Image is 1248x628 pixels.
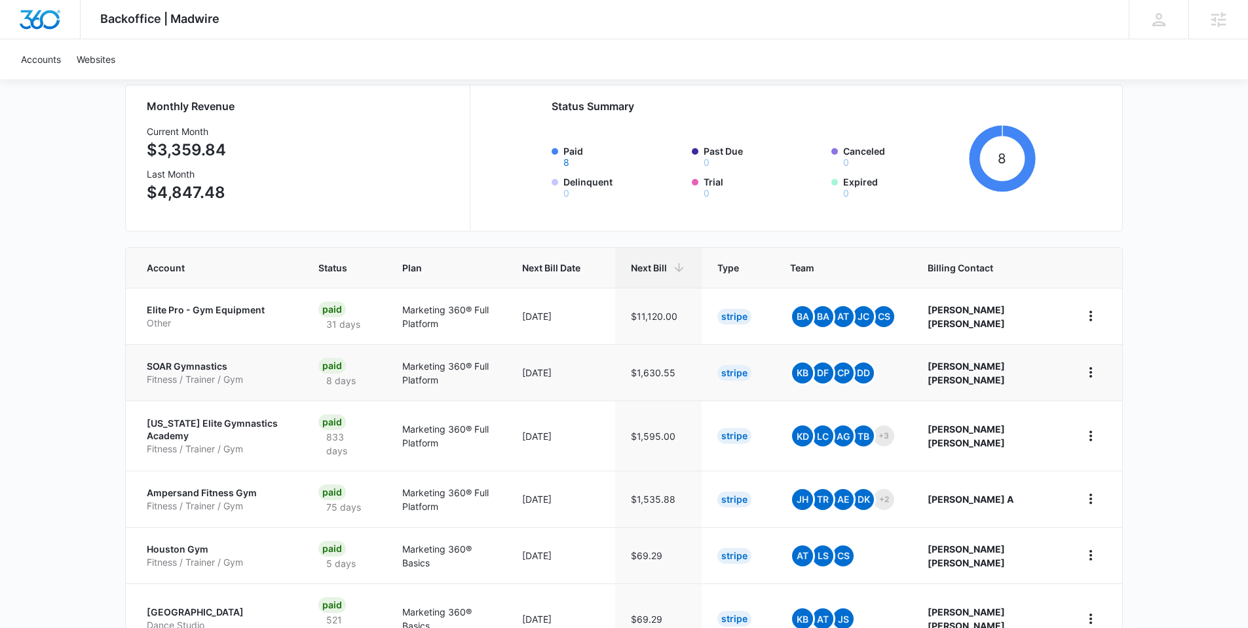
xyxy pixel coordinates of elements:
[843,175,964,198] label: Expired
[318,430,371,458] p: 833 days
[147,360,287,385] a: SOAR GymnasticsFitness / Trainer / Gym
[1080,362,1101,383] button: home
[506,401,615,471] td: [DATE]
[100,12,219,26] span: Backoffice | Madwire
[13,39,69,79] a: Accounts
[318,557,364,570] p: 5 days
[853,489,874,510] span: DK
[833,306,854,327] span: AT
[853,363,874,383] span: DD
[147,304,287,329] a: Elite Pro - Gym EquipmentOther
[563,158,569,167] button: Paid
[147,167,226,181] h3: Last Month
[522,261,580,275] span: Next Bill Date
[318,500,369,514] p: 75 days
[615,527,702,583] td: $69.29
[873,306,894,327] span: CS
[812,363,833,383] span: DF
[402,303,491,330] p: Marketing 360® Full Platform
[1080,425,1101,446] button: home
[833,363,854,383] span: CP
[147,261,268,275] span: Account
[318,484,346,500] div: Paid
[928,494,1013,505] strong: [PERSON_NAME] A
[147,125,226,138] h3: Current Month
[928,543,1005,568] strong: [PERSON_NAME] [PERSON_NAME]
[147,486,287,512] a: Ampersand Fitness GymFitness / Trainer / Gym
[928,423,1005,448] strong: [PERSON_NAME] [PERSON_NAME]
[402,486,491,513] p: Marketing 360® Full Platform
[318,317,368,331] p: 31 days
[812,545,833,566] span: LS
[717,548,751,564] div: Stripe
[615,344,702,401] td: $1,630.55
[833,425,854,446] span: AG
[318,302,346,317] div: Paid
[147,417,287,442] p: [US_STATE] Elite Gymnastics Academy
[318,261,352,275] span: Status
[402,542,491,570] p: Marketing 360® Basics
[147,543,287,568] a: Houston GymFitness / Trainer / Gym
[790,261,877,275] span: Team
[833,545,854,566] span: CS
[147,543,287,556] p: Houston Gym
[1080,488,1101,509] button: home
[615,471,702,527] td: $1,535.88
[506,527,615,583] td: [DATE]
[853,306,874,327] span: JC
[792,545,813,566] span: At
[792,363,813,383] span: KB
[615,288,702,344] td: $11,120.00
[147,98,454,114] h2: Monthly Revenue
[563,175,684,198] label: Delinquent
[928,261,1049,275] span: Billing Contact
[717,309,751,324] div: Stripe
[147,138,226,162] p: $3,359.84
[812,425,833,446] span: LC
[318,597,346,613] div: Paid
[506,471,615,527] td: [DATE]
[615,401,702,471] td: $1,595.00
[318,358,346,374] div: Paid
[147,373,287,386] p: Fitness / Trainer / Gym
[147,486,287,500] p: Ampersand Fitness Gym
[812,306,833,327] span: BA
[318,374,364,387] p: 8 days
[717,261,740,275] span: Type
[928,304,1005,329] strong: [PERSON_NAME] [PERSON_NAME]
[69,39,123,79] a: Websites
[843,144,964,167] label: Canceled
[402,359,491,387] p: Marketing 360® Full Platform
[147,417,287,456] a: [US_STATE] Elite Gymnastics AcademyFitness / Trainer / Gym
[833,489,854,510] span: AE
[147,442,287,456] p: Fitness / Trainer / Gym
[506,344,615,401] td: [DATE]
[998,150,1006,167] tspan: 8
[792,489,813,510] span: JH
[812,489,833,510] span: TR
[318,541,346,557] div: Paid
[704,175,824,198] label: Trial
[147,606,287,619] p: [GEOGRAPHIC_DATA]
[717,428,751,444] div: Stripe
[717,365,751,381] div: Stripe
[853,425,874,446] span: TB
[873,425,894,446] span: +3
[704,144,824,167] label: Past Due
[792,425,813,446] span: kD
[631,261,667,275] span: Next Bill
[552,98,1036,114] h2: Status Summary
[402,261,491,275] span: Plan
[147,360,287,373] p: SOAR Gymnastics
[318,414,346,430] div: Paid
[563,144,684,167] label: Paid
[147,181,226,205] p: $4,847.48
[147,556,287,569] p: Fitness / Trainer / Gym
[1080,305,1101,326] button: home
[717,492,751,507] div: Stripe
[147,304,287,317] p: Elite Pro - Gym Equipment
[506,288,615,344] td: [DATE]
[792,306,813,327] span: BA
[147,500,287,513] p: Fitness / Trainer / Gym
[1080,545,1101,566] button: home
